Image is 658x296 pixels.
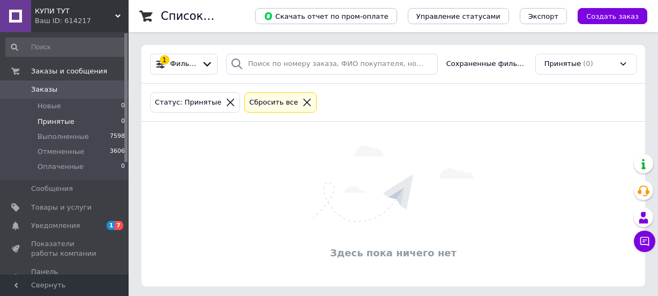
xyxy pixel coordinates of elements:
[31,85,57,94] span: Заказы
[226,54,438,75] input: Поиск по номеру заказа, ФИО покупателя, номеру телефона, Email, номеру накладной
[121,117,125,127] span: 0
[160,55,169,65] div: 1
[170,59,198,69] span: Фильтры
[520,8,567,24] button: Экспорт
[634,231,655,252] button: Чат с покупателем
[31,66,107,76] span: Заказы и сообщения
[567,12,647,20] a: Создать заказ
[255,8,397,24] button: Скачать отчет по пром-оплате
[35,16,129,26] div: Ваш ID: 614217
[38,101,61,111] span: Новые
[147,246,640,260] div: Здесь пока ничего нет
[121,101,125,111] span: 0
[110,147,125,157] span: 3606
[161,10,253,23] h1: Список заказов
[31,184,73,194] span: Сообщения
[38,162,84,172] span: Оплаченные
[121,162,125,172] span: 0
[446,59,527,69] span: Сохраненные фильтры:
[38,147,84,157] span: Отмененные
[38,132,89,142] span: Выполненные
[247,97,300,108] div: Сбросить все
[31,239,99,258] span: Показатели работы компании
[416,12,500,20] span: Управление статусами
[107,221,115,230] span: 1
[264,11,388,21] span: Скачать отчет по пром-оплате
[31,203,92,212] span: Товары и услуги
[578,8,647,24] button: Создать заказ
[583,60,593,68] span: (0)
[31,221,80,231] span: Уведомления
[31,267,99,286] span: Панель управления
[115,221,123,230] span: 7
[544,59,581,69] span: Принятые
[38,117,74,127] span: Принятые
[110,132,125,142] span: 7598
[5,38,126,57] input: Поиск
[586,12,639,20] span: Создать заказ
[528,12,558,20] span: Экспорт
[408,8,509,24] button: Управление статусами
[153,97,223,108] div: Статус: Принятые
[35,6,115,16] span: КУПИ ТУТ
